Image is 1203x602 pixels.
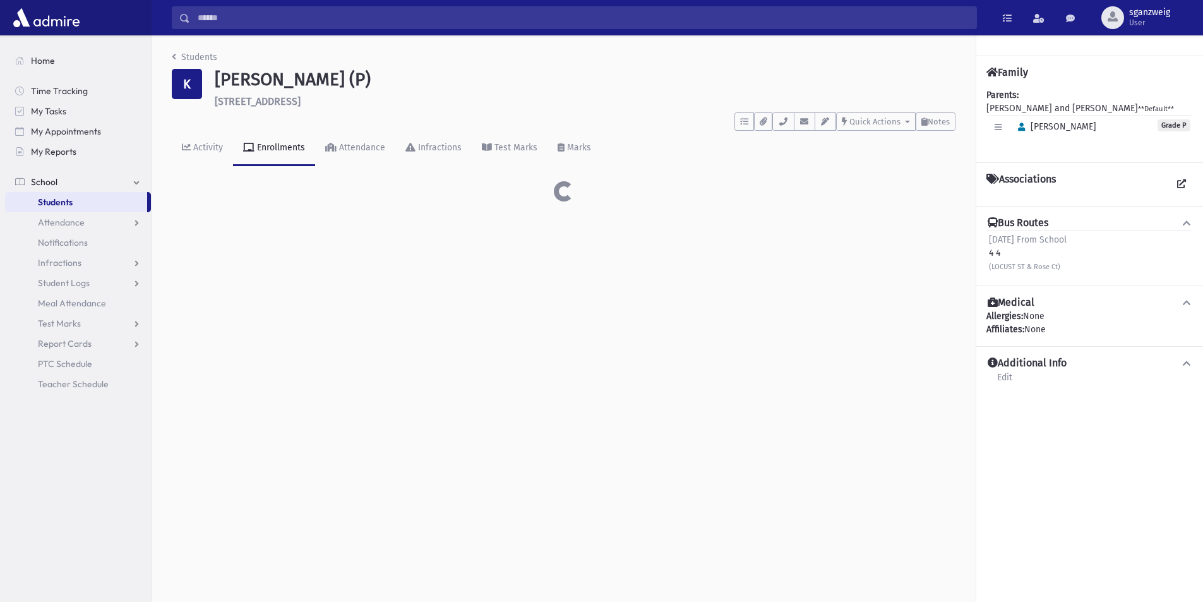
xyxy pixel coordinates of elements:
a: View all Associations [1170,173,1193,196]
a: Student Logs [5,273,151,293]
a: Students [172,52,217,63]
div: Marks [565,142,591,153]
span: My Appointments [31,126,101,137]
a: Notifications [5,232,151,253]
h6: [STREET_ADDRESS] [215,95,955,107]
span: Report Cards [38,338,92,349]
div: Test Marks [492,142,537,153]
span: Test Marks [38,318,81,329]
a: My Tasks [5,101,151,121]
span: Grade P [1158,119,1190,131]
span: Notes [928,117,950,126]
a: Time Tracking [5,81,151,101]
span: [PERSON_NAME] [1012,121,1096,132]
button: Notes [916,112,955,131]
span: [DATE] From School [989,234,1067,245]
button: Additional Info [986,357,1193,370]
h4: Associations [986,173,1056,196]
a: Enrollments [233,131,315,166]
h4: Additional Info [988,357,1067,370]
span: Notifications [38,237,88,248]
span: Time Tracking [31,85,88,97]
a: My Appointments [5,121,151,141]
a: Activity [172,131,233,166]
span: Home [31,55,55,66]
a: Report Cards [5,334,151,354]
a: Test Marks [472,131,548,166]
img: AdmirePro [10,5,83,30]
span: School [31,176,57,188]
b: Affiliates: [986,324,1024,335]
a: Infractions [395,131,472,166]
h4: Bus Routes [988,217,1048,230]
span: Quick Actions [849,117,901,126]
a: School [5,172,151,192]
div: Attendance [337,142,385,153]
span: Infractions [38,257,81,268]
a: Students [5,192,147,212]
a: Edit [997,370,1013,393]
div: None [986,310,1193,336]
small: (LOCUST ST & Rose Ct) [989,263,1060,271]
a: My Reports [5,141,151,162]
span: Students [38,196,73,208]
span: Meal Attendance [38,298,106,309]
span: My Tasks [31,105,66,117]
b: Parents: [986,90,1019,100]
a: Home [5,51,151,71]
nav: breadcrumb [172,51,217,69]
div: None [986,323,1193,336]
span: Attendance [38,217,85,228]
button: Quick Actions [836,112,916,131]
div: 4 4 [989,233,1067,273]
a: Meal Attendance [5,293,151,313]
span: My Reports [31,146,76,157]
a: Attendance [5,212,151,232]
a: Teacher Schedule [5,374,151,394]
span: Student Logs [38,277,90,289]
div: Infractions [416,142,462,153]
span: PTC Schedule [38,358,92,370]
h4: Medical [988,296,1034,310]
h4: Family [986,66,1028,78]
button: Bus Routes [986,217,1193,230]
a: Attendance [315,131,395,166]
div: Activity [191,142,223,153]
span: User [1129,18,1170,28]
b: Allergies: [986,311,1023,322]
a: Test Marks [5,313,151,334]
a: PTC Schedule [5,354,151,374]
span: sganzweig [1129,8,1170,18]
div: [PERSON_NAME] and [PERSON_NAME] [986,88,1193,152]
span: Teacher Schedule [38,378,109,390]
a: Marks [548,131,601,166]
div: Enrollments [254,142,305,153]
button: Medical [986,296,1193,310]
a: Infractions [5,253,151,273]
div: K [172,69,202,99]
input: Search [190,6,976,29]
h1: [PERSON_NAME] (P) [215,69,955,90]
